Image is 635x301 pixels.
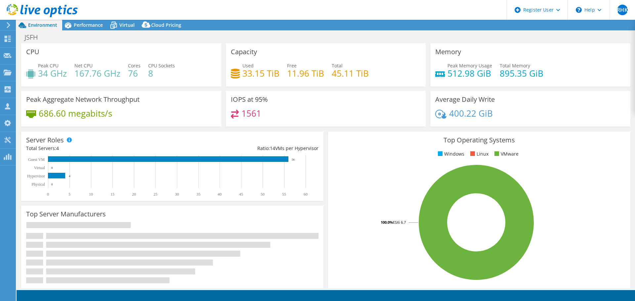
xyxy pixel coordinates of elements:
span: RHK [617,5,628,15]
div: Total Servers: [26,145,172,152]
text: 20 [132,192,136,197]
h4: 167.76 GHz [74,70,120,77]
span: Cloud Pricing [151,22,181,28]
li: Windows [436,150,464,158]
div: Ratio: VMs per Hypervisor [172,145,318,152]
span: CPU Sockets [148,62,175,69]
h3: CPU [26,48,39,56]
span: 4 [56,145,59,151]
h4: 11.96 TiB [287,70,324,77]
span: Peak Memory Usage [447,62,492,69]
span: Used [242,62,254,69]
text: 25 [153,192,157,197]
svg: \n [576,7,582,13]
span: Peak CPU [38,62,59,69]
span: Performance [74,22,103,28]
span: Free [287,62,297,69]
span: Total Memory [500,62,530,69]
li: VMware [493,150,519,158]
text: 35 [196,192,200,197]
li: Linux [469,150,488,158]
text: Hypervisor [27,174,45,178]
h4: 34 GHz [38,70,67,77]
text: 55 [282,192,286,197]
span: Net CPU [74,62,93,69]
h3: Peak Aggregate Network Throughput [26,96,140,103]
text: 10 [89,192,93,197]
text: 4 [69,174,70,178]
h3: Capacity [231,48,257,56]
text: 45 [239,192,243,197]
span: Cores [128,62,141,69]
span: Total [332,62,343,69]
h4: 1561 [241,110,261,117]
text: 0 [51,166,53,169]
h4: 45.11 TiB [332,70,369,77]
span: Environment [28,22,57,28]
text: 60 [304,192,308,197]
h3: Server Roles [26,136,64,144]
h4: 686.60 megabits/s [39,110,112,117]
h4: 8 [148,70,175,77]
tspan: ESXi 6.7 [393,220,406,225]
h4: 76 [128,70,141,77]
h3: IOPS at 95% [231,96,268,103]
h3: Top Operating Systems [333,136,625,144]
text: 5 [68,192,70,197]
h1: JSFH [21,34,48,41]
text: 30 [175,192,179,197]
span: 14 [270,145,275,151]
text: 40 [218,192,222,197]
h4: 512.98 GiB [447,70,492,77]
h4: 33.15 TiB [242,70,279,77]
text: 0 [51,183,53,186]
tspan: 100.0% [381,220,393,225]
text: Virtual [34,166,45,170]
text: 15 [110,192,114,197]
h4: 895.35 GiB [500,70,543,77]
text: 56 [292,158,295,161]
h4: 400.22 GiB [449,110,493,117]
text: 50 [261,192,265,197]
span: Virtual [119,22,135,28]
h3: Memory [435,48,461,56]
text: Guest VM [28,157,45,162]
text: 0 [47,192,49,197]
text: Physical [31,182,45,187]
h3: Top Server Manufacturers [26,210,106,218]
h3: Average Daily Write [435,96,495,103]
